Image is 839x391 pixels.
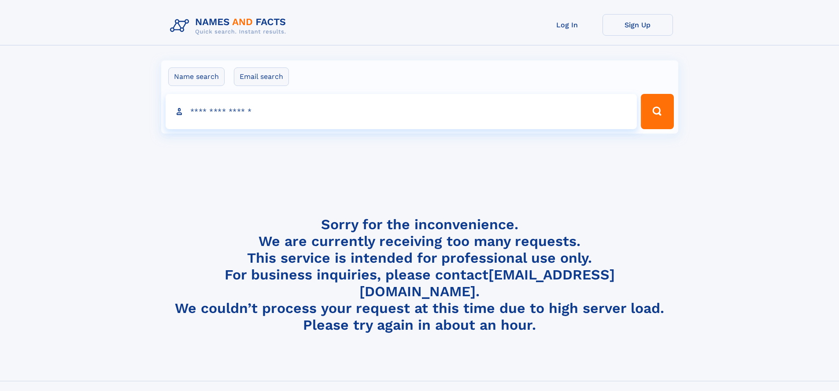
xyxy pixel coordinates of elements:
[532,14,602,36] a: Log In
[602,14,673,36] a: Sign Up
[168,67,225,86] label: Name search
[166,14,293,38] img: Logo Names and Facts
[359,266,615,300] a: [EMAIL_ADDRESS][DOMAIN_NAME]
[234,67,289,86] label: Email search
[641,94,673,129] button: Search Button
[166,94,637,129] input: search input
[166,216,673,334] h4: Sorry for the inconvenience. We are currently receiving too many requests. This service is intend...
